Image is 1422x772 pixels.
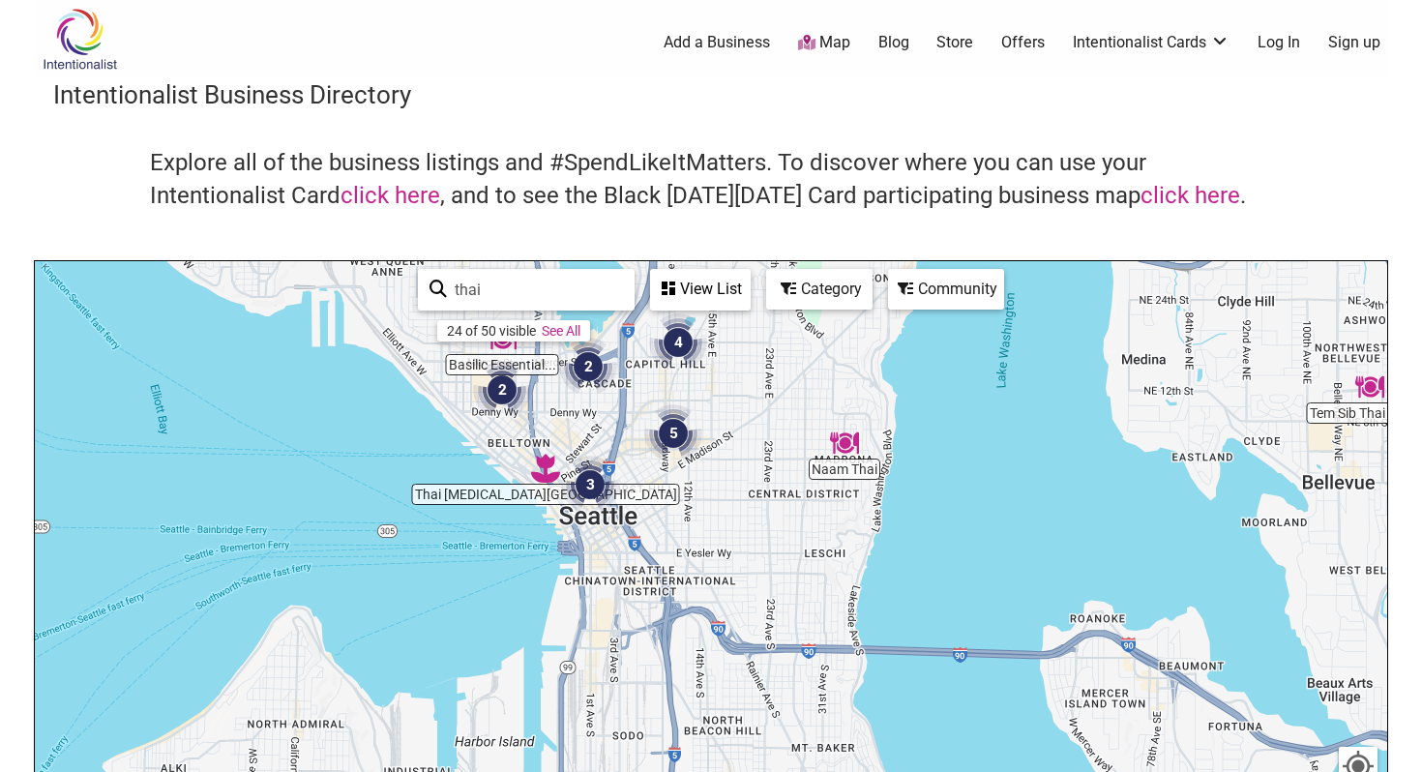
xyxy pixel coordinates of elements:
[798,32,850,54] a: Map
[1141,182,1240,209] a: click here
[888,269,1004,310] div: Filter by Community
[418,269,635,311] div: Type to search and filter
[936,32,973,53] a: Store
[341,182,440,209] a: click here
[1258,32,1300,53] a: Log In
[531,454,560,483] div: Thai Tao Farm
[1001,32,1045,53] a: Offers
[1073,32,1229,53] a: Intentionalist Cards
[542,323,580,339] a: See All
[890,271,1002,308] div: Community
[447,271,623,309] input: Type to find and filter...
[473,361,531,419] div: 2
[830,429,859,458] div: Naam Thai
[650,269,751,311] div: See a list of the visible businesses
[878,32,909,53] a: Blog
[649,313,707,371] div: 4
[644,404,702,462] div: 5
[150,147,1272,212] h4: Explore all of the business listings and #SpendLikeItMatters. To discover where you can use your ...
[1355,372,1384,401] div: Tem Sib Thai Food Reimagined
[766,269,873,310] div: Filter by category
[559,338,617,396] div: 2
[34,8,126,71] img: Intentionalist
[664,32,770,53] a: Add a Business
[1328,32,1380,53] a: Sign up
[768,271,871,308] div: Category
[447,323,536,339] div: 24 of 50 visible
[652,271,749,308] div: View List
[561,456,619,514] div: 3
[53,77,1369,112] h3: Intentionalist Business Directory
